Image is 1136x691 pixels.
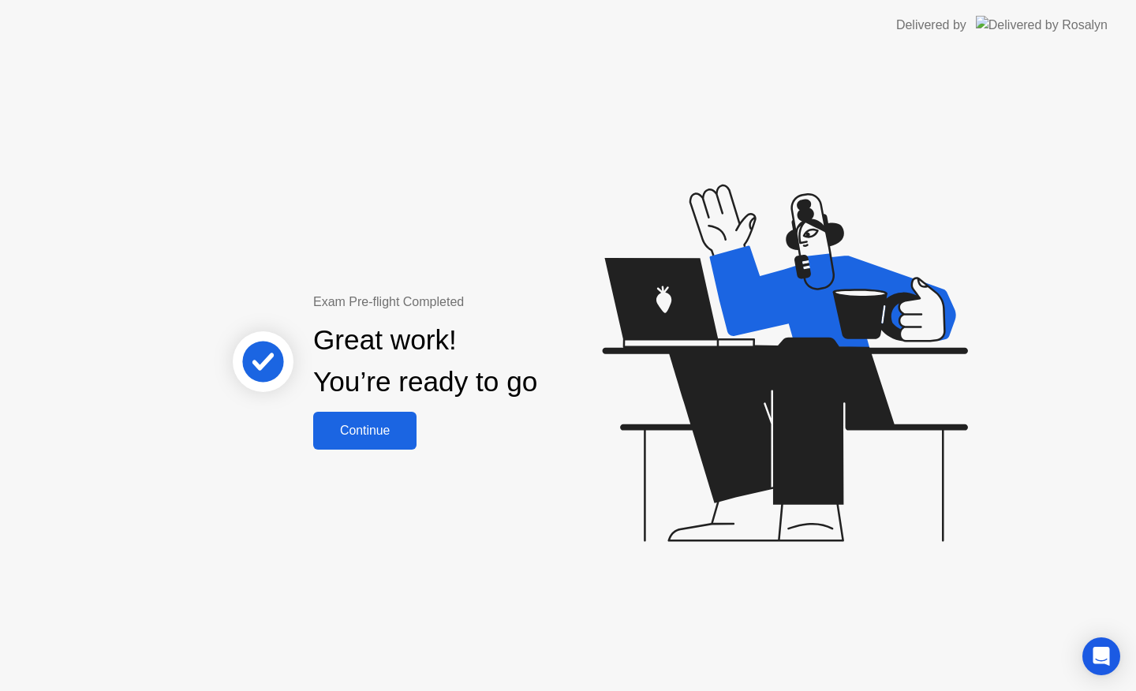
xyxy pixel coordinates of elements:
img: Delivered by Rosalyn [976,16,1108,34]
div: Exam Pre-flight Completed [313,293,639,312]
div: Great work! You’re ready to go [313,319,537,403]
button: Continue [313,412,417,450]
div: Delivered by [896,16,966,35]
div: Continue [318,424,412,438]
div: Open Intercom Messenger [1082,637,1120,675]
